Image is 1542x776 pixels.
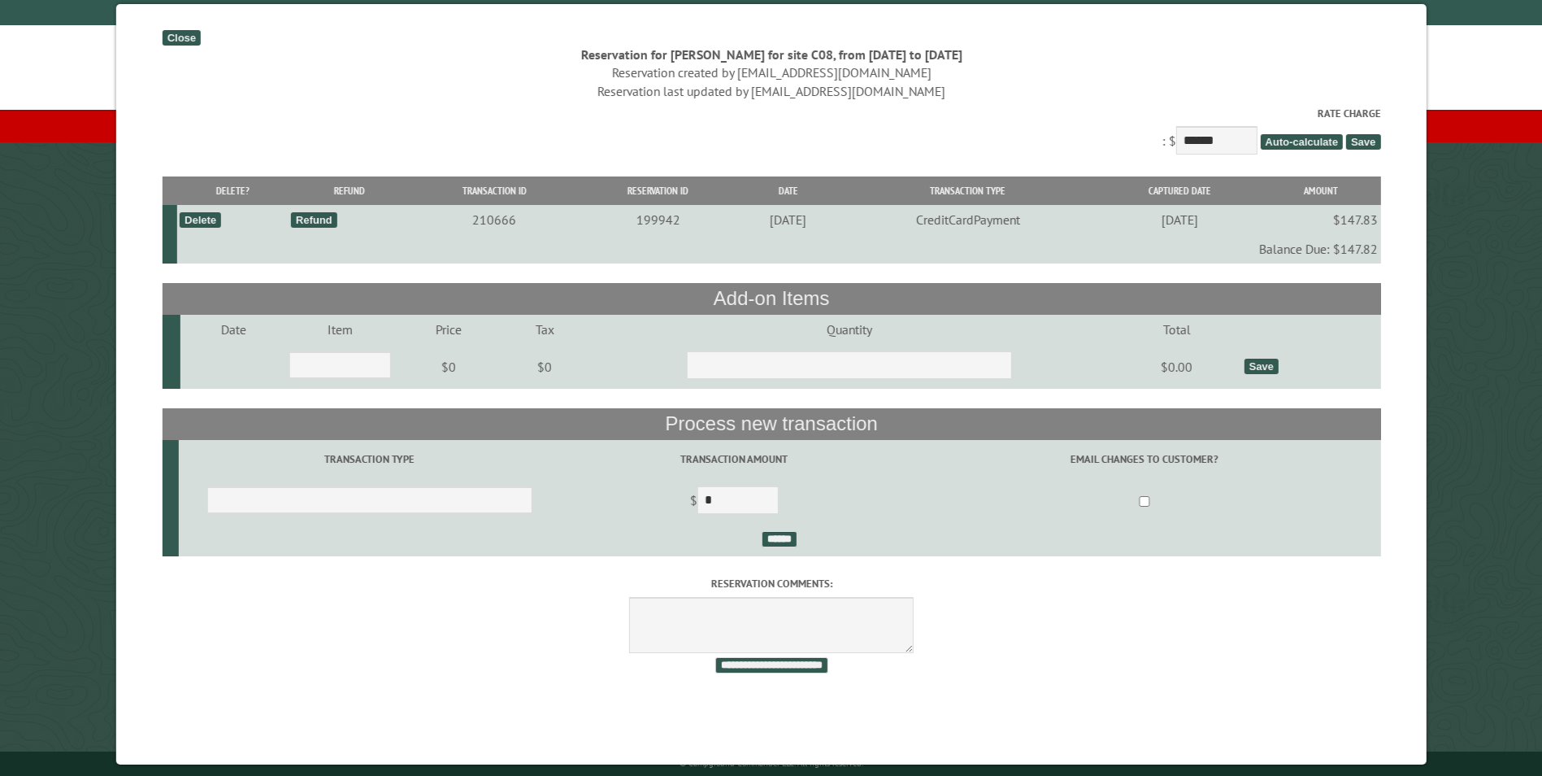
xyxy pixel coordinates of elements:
td: Item [287,315,393,344]
div: Close [162,30,200,46]
td: Date [180,315,287,344]
td: Total [1112,315,1241,344]
th: Captured Date [1097,177,1262,205]
td: Tax [502,315,586,344]
td: Price [393,315,503,344]
th: Delete? [176,177,288,205]
th: Add-on Items [162,283,1380,314]
td: $0 [502,344,586,390]
td: Balance Due: $147.82 [176,234,1379,264]
span: Auto-calculate [1260,134,1343,150]
label: Transaction Type [180,451,558,467]
div: Reservation last updated by [EMAIL_ADDRESS][DOMAIN_NAME] [162,82,1380,100]
div: : $ [162,106,1380,159]
small: © Campground Commander LLC. All rights reserved. [680,758,863,769]
label: Email changes to customer? [910,451,1378,467]
td: $ [560,479,907,525]
th: Amount [1262,177,1380,205]
td: 210666 [410,205,578,234]
div: Refund [290,212,337,228]
td: $0 [393,344,503,390]
th: Process new transaction [162,408,1380,439]
div: Save [1244,359,1278,374]
td: 199942 [578,205,738,234]
th: Refund [288,177,410,205]
td: $0.00 [1112,344,1241,390]
th: Transaction ID [410,177,578,205]
label: Rate Charge [162,106,1380,121]
span: Save [1345,134,1379,150]
td: [DATE] [738,205,837,234]
label: Reservation comments: [162,576,1380,591]
td: $147.83 [1262,205,1380,234]
div: Reservation for [PERSON_NAME] for site C08, from [DATE] to [DATE] [162,46,1380,63]
th: Reservation ID [578,177,738,205]
th: Date [738,177,837,205]
div: Reservation created by [EMAIL_ADDRESS][DOMAIN_NAME] [162,63,1380,81]
th: Transaction Type [837,177,1097,205]
div: Delete [180,212,221,228]
label: Transaction Amount [563,451,905,467]
td: Quantity [586,315,1112,344]
td: CreditCardPayment [837,205,1097,234]
td: [DATE] [1097,205,1262,234]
